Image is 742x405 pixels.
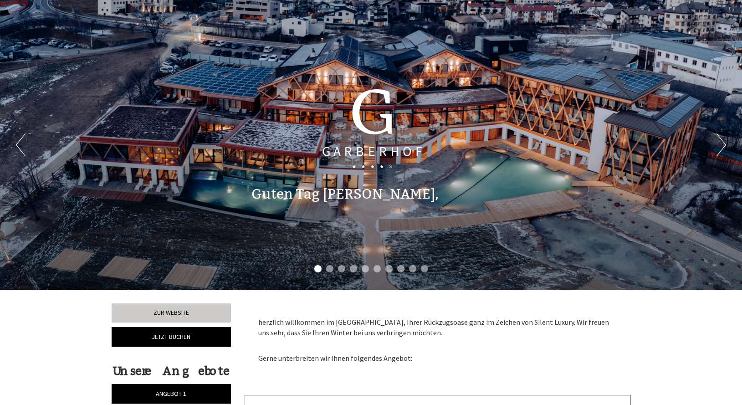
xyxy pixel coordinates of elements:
button: Next [716,133,726,156]
div: Unsere Angebote [112,363,231,379]
span: Angebot 1 [156,390,186,398]
button: Previous [16,133,26,156]
p: Gerne unterbreiten wir Ihnen folgendes Angebot: [258,343,617,364]
p: herzlich willkommen im [GEOGRAPHIC_DATA], Ihrer Rückzugsoase ganz im Zeichen von Silent Luxury. W... [258,317,617,338]
a: Zur Website [112,303,231,323]
a: Jetzt buchen [112,327,231,347]
h1: Guten Tag [PERSON_NAME], [251,187,439,202]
